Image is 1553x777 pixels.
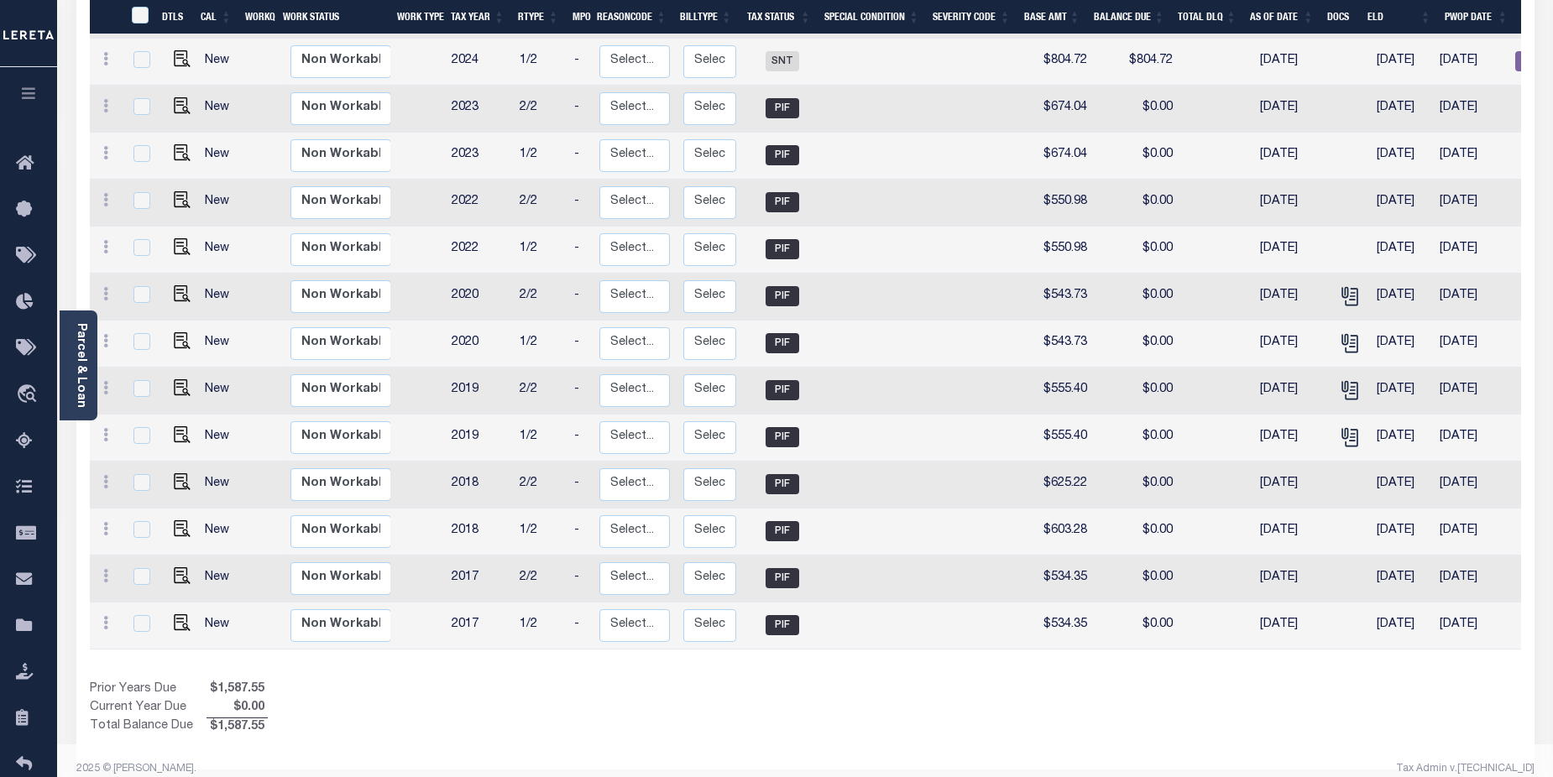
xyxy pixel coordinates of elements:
[198,274,244,321] td: New
[207,718,268,737] span: $1,587.55
[766,333,799,353] span: PIF
[1094,321,1179,368] td: $0.00
[1370,415,1433,462] td: [DATE]
[445,462,513,508] td: 2018
[90,717,207,736] td: Total Balance Due
[207,699,268,717] span: $0.00
[90,681,207,699] td: Prior Years Due
[445,133,513,180] td: 2023
[1433,555,1509,602] td: [DATE]
[1370,555,1433,602] td: [DATE]
[1433,86,1509,133] td: [DATE]
[1370,274,1433,321] td: [DATE]
[513,86,567,133] td: 2/2
[513,39,567,86] td: 1/2
[766,51,799,71] span: SNT
[1433,602,1509,649] td: [DATE]
[1433,180,1509,227] td: [DATE]
[1370,321,1433,368] td: [DATE]
[513,415,567,462] td: 1/2
[1253,227,1330,274] td: [DATE]
[445,86,513,133] td: 2023
[567,274,593,321] td: -
[567,180,593,227] td: -
[1370,462,1433,508] td: [DATE]
[1370,86,1433,133] td: [DATE]
[1022,415,1094,462] td: $555.40
[567,508,593,555] td: -
[198,508,244,555] td: New
[198,462,244,508] td: New
[445,227,513,274] td: 2022
[198,321,244,368] td: New
[766,98,799,118] span: PIF
[513,133,567,180] td: 1/2
[1433,321,1509,368] td: [DATE]
[513,508,567,555] td: 1/2
[1515,51,1549,71] span: REC
[75,323,86,408] a: Parcel & Loan
[198,555,244,602] td: New
[1253,508,1330,555] td: [DATE]
[1370,180,1433,227] td: [DATE]
[1022,462,1094,508] td: $625.22
[1094,555,1179,602] td: $0.00
[1253,368,1330,415] td: [DATE]
[1022,555,1094,602] td: $534.35
[1022,133,1094,180] td: $674.04
[513,321,567,368] td: 1/2
[445,180,513,227] td: 2022
[1433,415,1509,462] td: [DATE]
[766,145,799,165] span: PIF
[766,521,799,541] span: PIF
[567,555,593,602] td: -
[513,227,567,274] td: 1/2
[1253,321,1330,368] td: [DATE]
[1370,602,1433,649] td: [DATE]
[445,415,513,462] td: 2019
[513,555,567,602] td: 2/2
[1094,415,1179,462] td: $0.00
[1370,368,1433,415] td: [DATE]
[1253,415,1330,462] td: [DATE]
[818,761,1535,776] div: Tax Admin v.[TECHNICAL_ID]
[1253,39,1330,86] td: [DATE]
[445,39,513,86] td: 2024
[1094,602,1179,649] td: $0.00
[1433,39,1509,86] td: [DATE]
[64,761,806,776] div: 2025 © [PERSON_NAME].
[1094,39,1179,86] td: $804.72
[513,602,567,649] td: 1/2
[567,86,593,133] td: -
[207,681,268,699] span: $1,587.55
[1022,39,1094,86] td: $804.72
[567,227,593,274] td: -
[1094,462,1179,508] td: $0.00
[766,192,799,212] span: PIF
[513,462,567,508] td: 2/2
[198,602,244,649] td: New
[198,415,244,462] td: New
[567,133,593,180] td: -
[1094,86,1179,133] td: $0.00
[1370,227,1433,274] td: [DATE]
[1094,508,1179,555] td: $0.00
[567,39,593,86] td: -
[1433,462,1509,508] td: [DATE]
[766,380,799,400] span: PIF
[1253,133,1330,180] td: [DATE]
[445,602,513,649] td: 2017
[445,368,513,415] td: 2019
[513,180,567,227] td: 2/2
[1433,274,1509,321] td: [DATE]
[1253,180,1330,227] td: [DATE]
[1370,133,1433,180] td: [DATE]
[567,321,593,368] td: -
[1022,227,1094,274] td: $550.98
[1022,86,1094,133] td: $674.04
[1094,274,1179,321] td: $0.00
[766,568,799,588] span: PIF
[198,227,244,274] td: New
[1433,508,1509,555] td: [DATE]
[445,555,513,602] td: 2017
